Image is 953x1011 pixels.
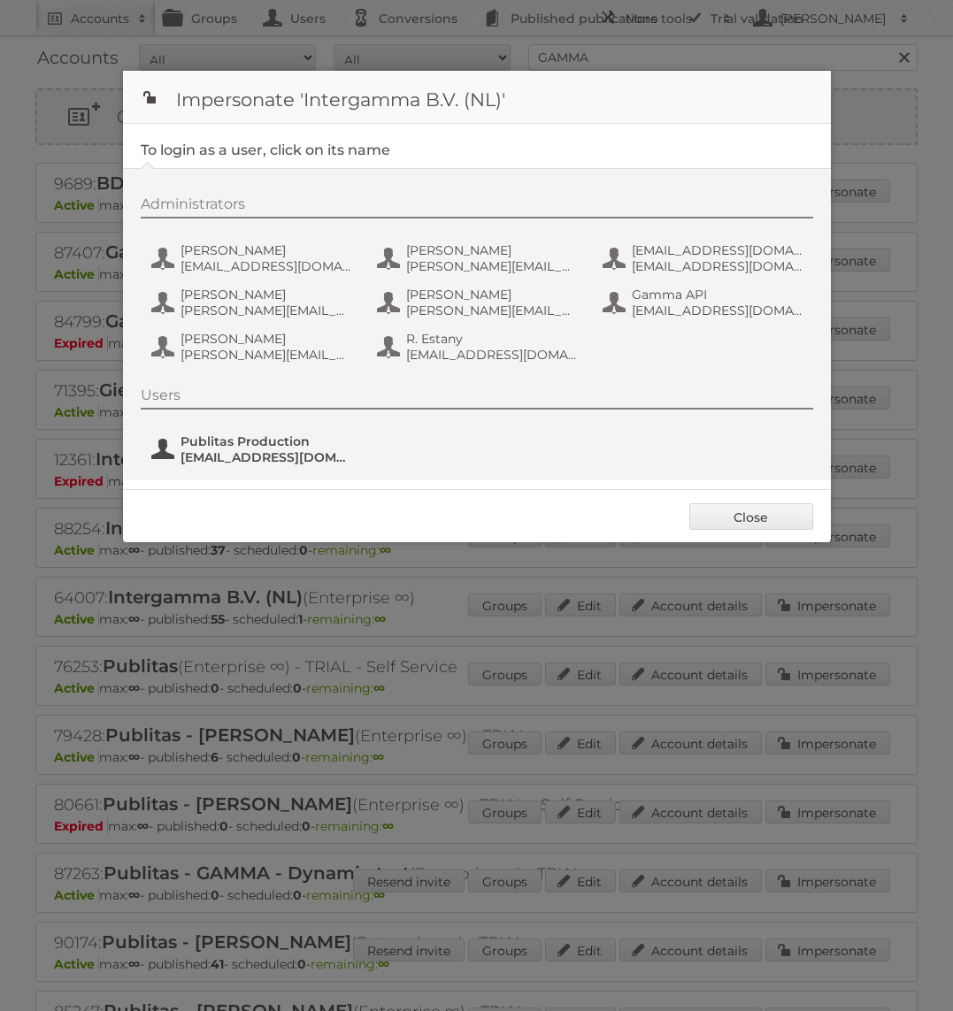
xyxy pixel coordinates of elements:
span: Gamma API [632,287,803,303]
span: [PERSON_NAME] [181,242,352,258]
span: [EMAIL_ADDRESS][DOMAIN_NAME] [406,347,578,363]
button: [PERSON_NAME] [PERSON_NAME][EMAIL_ADDRESS][DOMAIN_NAME] [375,241,583,276]
span: [EMAIL_ADDRESS][DOMAIN_NAME] [632,258,803,274]
div: Users [141,387,813,410]
span: [PERSON_NAME][EMAIL_ADDRESS][DOMAIN_NAME] [406,258,578,274]
button: R. Estany [EMAIL_ADDRESS][DOMAIN_NAME] [375,329,583,364]
span: [EMAIL_ADDRESS][DOMAIN_NAME] [181,449,352,465]
legend: To login as a user, click on its name [141,142,390,158]
button: [EMAIL_ADDRESS][DOMAIN_NAME] [EMAIL_ADDRESS][DOMAIN_NAME] [601,241,809,276]
span: [PERSON_NAME][EMAIL_ADDRESS][DOMAIN_NAME] [181,303,352,318]
button: [PERSON_NAME] [PERSON_NAME][EMAIL_ADDRESS][DOMAIN_NAME] [150,285,357,320]
span: [EMAIL_ADDRESS][DOMAIN_NAME] [632,303,803,318]
span: [PERSON_NAME] [406,242,578,258]
span: [PERSON_NAME] [181,287,352,303]
div: Administrators [141,195,813,218]
button: Gamma API [EMAIL_ADDRESS][DOMAIN_NAME] [601,285,809,320]
button: [PERSON_NAME] [PERSON_NAME][EMAIL_ADDRESS][DOMAIN_NAME] [150,329,357,364]
span: [PERSON_NAME] [406,287,578,303]
span: Publitas Production [181,433,352,449]
span: R. Estany [406,331,578,347]
span: [PERSON_NAME][EMAIL_ADDRESS][DOMAIN_NAME] [181,347,352,363]
span: [PERSON_NAME] [181,331,352,347]
span: [PERSON_NAME][EMAIL_ADDRESS][DOMAIN_NAME] [406,303,578,318]
h1: Impersonate 'Intergamma B.V. (NL)' [123,71,831,124]
button: [PERSON_NAME] [PERSON_NAME][EMAIL_ADDRESS][DOMAIN_NAME] [375,285,583,320]
button: Publitas Production [EMAIL_ADDRESS][DOMAIN_NAME] [150,432,357,467]
a: Close [689,503,813,530]
span: [EMAIL_ADDRESS][DOMAIN_NAME] [181,258,352,274]
button: [PERSON_NAME] [EMAIL_ADDRESS][DOMAIN_NAME] [150,241,357,276]
span: [EMAIL_ADDRESS][DOMAIN_NAME] [632,242,803,258]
